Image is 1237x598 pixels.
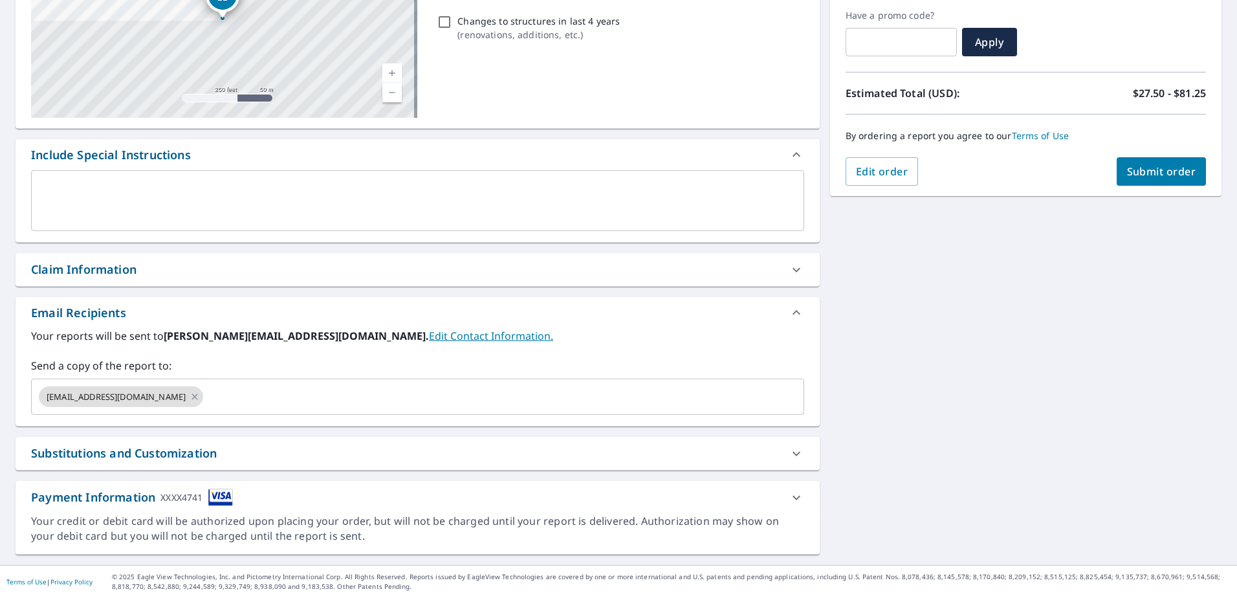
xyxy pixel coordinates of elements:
[16,139,820,170] div: Include Special Instructions
[856,164,908,179] span: Edit order
[846,10,957,21] label: Have a promo code?
[50,577,93,586] a: Privacy Policy
[39,391,193,403] span: [EMAIL_ADDRESS][DOMAIN_NAME]
[31,445,217,462] div: Substitutions and Customization
[31,358,804,373] label: Send a copy of the report to:
[208,489,233,506] img: cardImage
[429,329,553,343] a: EditContactInfo
[962,28,1017,56] button: Apply
[1012,129,1069,142] a: Terms of Use
[31,304,126,322] div: Email Recipients
[1127,164,1196,179] span: Submit order
[457,28,620,41] p: ( renovations, additions, etc. )
[382,63,402,83] a: Current Level 17, Zoom In
[457,14,620,28] p: Changes to structures in last 4 years
[1117,157,1207,186] button: Submit order
[39,386,203,407] div: [EMAIL_ADDRESS][DOMAIN_NAME]
[160,489,203,506] div: XXXX4741
[164,329,429,343] b: [PERSON_NAME][EMAIL_ADDRESS][DOMAIN_NAME].
[846,85,1026,101] p: Estimated Total (USD):
[16,253,820,286] div: Claim Information
[16,481,820,514] div: Payment InformationXXXX4741cardImage
[31,146,191,164] div: Include Special Instructions
[16,437,820,470] div: Substitutions and Customization
[6,577,47,586] a: Terms of Use
[31,328,804,344] label: Your reports will be sent to
[846,157,919,186] button: Edit order
[31,261,137,278] div: Claim Information
[112,572,1231,592] p: © 2025 Eagle View Technologies, Inc. and Pictometry International Corp. All Rights Reserved. Repo...
[31,489,233,506] div: Payment Information
[31,514,804,544] div: Your credit or debit card will be authorized upon placing your order, but will not be charged unt...
[1133,85,1206,101] p: $27.50 - $81.25
[972,35,1007,49] span: Apply
[846,130,1206,142] p: By ordering a report you agree to our
[382,83,402,102] a: Current Level 17, Zoom Out
[16,297,820,328] div: Email Recipients
[6,578,93,586] p: |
